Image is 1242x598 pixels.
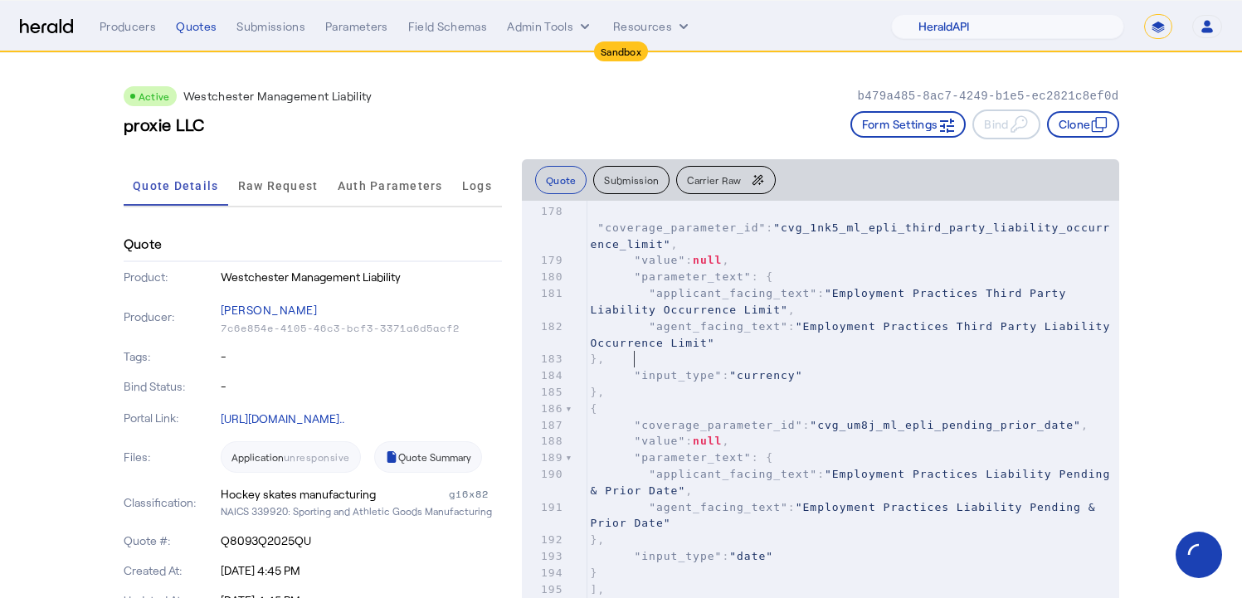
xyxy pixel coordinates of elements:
[522,318,566,335] div: 182
[687,175,741,185] span: Carrier Raw
[408,18,488,35] div: Field Schemas
[325,18,388,35] div: Parameters
[133,180,218,192] span: Quote Details
[522,203,566,220] div: 178
[124,410,217,426] p: Portal Link:
[591,402,598,415] span: {
[591,501,1103,530] span: "Employment Practices Liability Pending & Prior Date"
[221,532,502,549] p: Q8093Q2025QU
[124,269,217,285] p: Product:
[522,417,566,434] div: 187
[594,41,648,61] div: Sandbox
[591,287,1074,316] span: : ,
[124,234,163,254] h4: Quote
[591,550,774,562] span: :
[591,386,606,398] span: },
[236,18,305,35] div: Submissions
[522,433,566,450] div: 188
[591,501,1103,530] span: :
[591,583,606,596] span: ],
[676,166,775,194] button: Carrier Raw
[634,550,722,562] span: "input_type"
[810,419,1081,431] span: "cvg_um8j_ml_epli_pending_prior_date"
[634,451,751,464] span: "parameter_text"
[972,109,1040,139] button: Bind
[535,166,587,194] button: Quote
[221,562,502,579] p: [DATE] 4:45 PM
[634,369,722,382] span: "input_type"
[729,550,773,562] span: "date"
[1047,111,1119,138] button: Clone
[522,581,566,598] div: 195
[522,252,566,269] div: 179
[634,435,685,447] span: "value"
[522,532,566,548] div: 192
[522,384,566,401] div: 185
[221,486,376,503] div: Hockey skates manufacturing
[238,180,319,192] span: Raw Request
[221,299,502,322] p: [PERSON_NAME]
[693,254,722,266] span: null
[649,501,788,513] span: "agent_facing_text"
[124,378,217,395] p: Bind Status:
[729,369,802,382] span: "currency"
[522,466,566,483] div: 190
[176,18,217,35] div: Quotes
[613,18,692,35] button: Resources dropdown menu
[634,419,802,431] span: "coverage_parameter_id"
[522,285,566,302] div: 181
[850,111,967,138] button: Form Settings
[591,419,1089,431] span: : ,
[591,435,730,447] span: : ,
[591,566,598,579] span: }
[597,221,766,234] span: "coverage_parameter_id"
[522,499,566,516] div: 191
[649,468,817,480] span: "applicant_facing_text"
[139,90,170,102] span: Active
[522,351,566,367] div: 183
[591,254,730,266] span: : ,
[221,378,502,395] p: -
[462,180,492,192] span: Logs
[221,269,502,285] p: Westchester Management Liability
[522,565,566,581] div: 194
[20,19,73,35] img: Herald Logo
[593,166,670,194] button: Submission
[124,309,217,325] p: Producer:
[857,88,1118,105] p: b479a485-8ac7-4249-b1e5-ec2821c8ef0d
[221,411,344,425] a: [URL][DOMAIN_NAME]..
[693,435,722,447] span: null
[183,88,373,105] p: Westchester Management Liability
[124,494,217,511] p: Classification:
[522,450,566,466] div: 189
[449,486,502,503] div: gi6x82
[221,348,502,365] p: -
[591,320,1118,349] span: "Employment Practices Third Party Liability Occurrence Limit"
[124,532,217,549] p: Quote #:
[591,369,803,382] span: :
[591,451,774,464] span: : {
[374,441,482,473] a: Quote Summary
[591,320,1118,349] span: :
[591,205,1111,250] span: : ,
[591,468,1118,497] span: "Employment Practices Liability Pending & Prior Date"
[507,18,593,35] button: internal dropdown menu
[591,533,606,546] span: },
[591,221,1111,250] span: "cvg_1nk5_ml_epli_third_party_liability_occurrence_limit"
[124,449,217,465] p: Files:
[221,503,502,519] p: NAICS 339920: Sporting and Athletic Goods Manufacturing
[100,18,156,35] div: Producers
[522,367,566,384] div: 184
[124,348,217,365] p: Tags:
[634,270,751,283] span: "parameter_text"
[591,352,606,365] span: },
[591,468,1118,497] span: : ,
[338,180,443,192] span: Auth Parameters
[522,269,566,285] div: 180
[124,113,205,136] h3: proxie LLC
[591,270,774,283] span: : {
[649,287,817,299] span: "applicant_facing_text"
[649,320,788,333] span: "agent_facing_text"
[221,322,502,335] p: 7c6e854e-4105-46c3-bcf3-3371a6d5acf2
[522,548,566,565] div: 193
